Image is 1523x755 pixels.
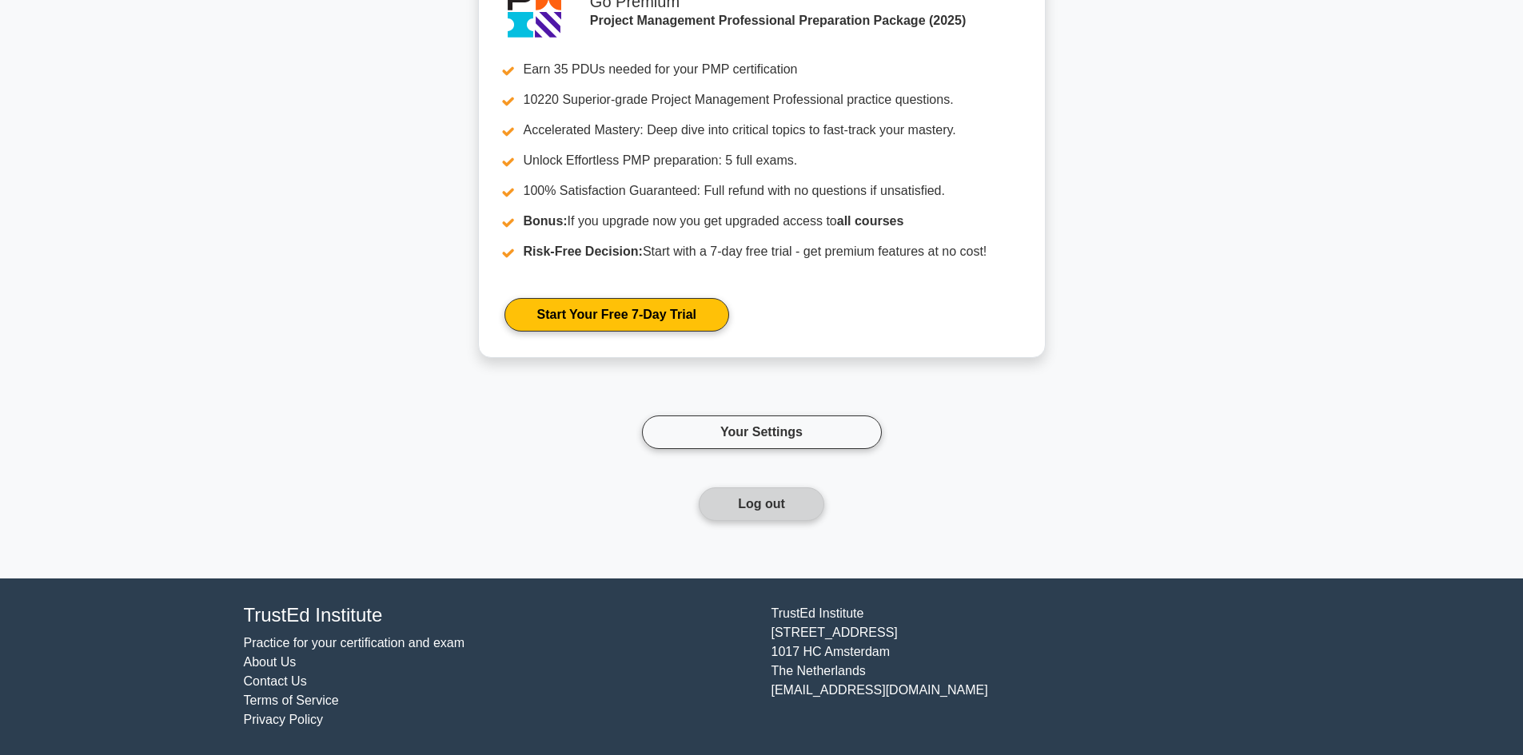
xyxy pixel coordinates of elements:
a: Practice for your certification and exam [244,636,465,650]
div: TrustEd Institute [STREET_ADDRESS] 1017 HC Amsterdam The Netherlands [EMAIL_ADDRESS][DOMAIN_NAME] [762,604,1290,729]
a: Contact Us [244,674,307,688]
a: Your Settings [642,415,882,449]
button: Log out [699,487,824,521]
h4: TrustEd Institute [244,604,752,627]
a: About Us [244,655,297,669]
a: Privacy Policy [244,713,324,726]
a: Terms of Service [244,693,339,707]
a: Start Your Free 7-Day Trial [504,298,729,332]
